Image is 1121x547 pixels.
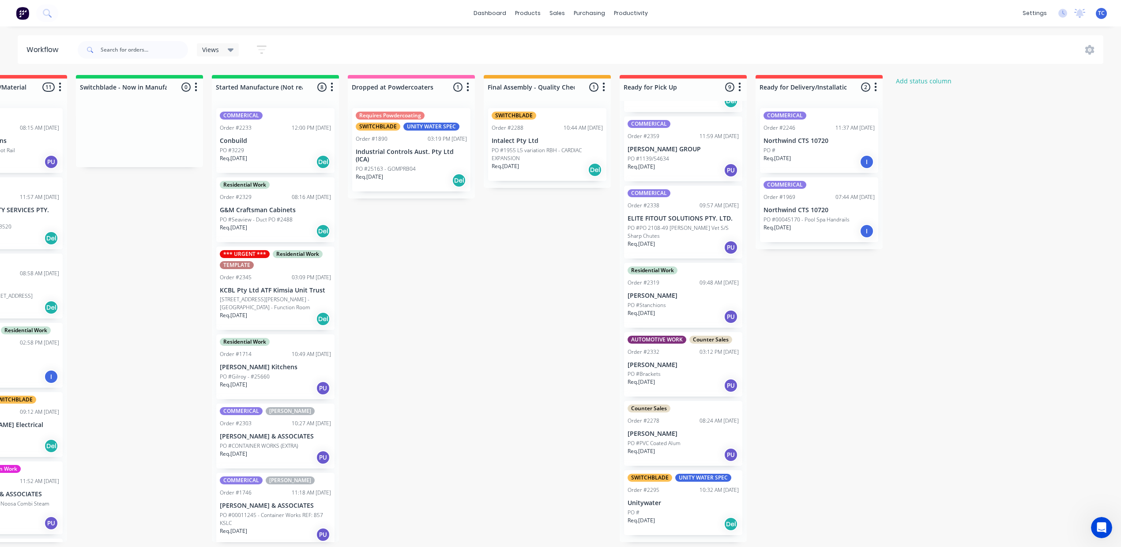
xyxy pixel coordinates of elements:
p: G&M Craftsman Cabinets [220,206,331,214]
div: SWITCHBLADE [628,474,672,482]
img: Factory [16,7,29,20]
div: Del [452,173,466,187]
div: COMMERICALOrder #224611:37 AM [DATE]Northwind CTS 10720PO #Req.[DATE]I [760,108,878,173]
div: COMMERICAL [220,407,263,415]
div: 11:59 AM [DATE] [700,132,739,140]
div: Requires PowdercoatingSWITCHBLADEUNITY WATER SPECOrder #189003:19 PM [DATE]Industrial Controls Au... [352,108,470,191]
div: *** URGENT ***Residential WorkTEMPLATEOrder #234503:09 PM [DATE]KCBL Pty Ltd ATF Kimsia Unit Trus... [216,247,335,330]
div: PU [724,448,738,462]
div: Order #2338 [628,202,659,210]
span: Views [202,45,219,54]
div: PU [724,310,738,324]
div: PU [44,516,58,530]
div: settings [1018,7,1051,20]
p: Req. [DATE] [220,224,247,232]
div: Residential Work [220,338,270,346]
p: Industrial Controls Aust. Pty Ltd (ICA) [356,148,467,163]
p: Req. [DATE] [220,527,247,535]
div: COMMERICAL[PERSON_NAME]Order #174611:18 AM [DATE][PERSON_NAME] & ASSOCIATESPO #00011245 - Contain... [216,473,335,546]
div: SWITCHBLADEOrder #228810:44 AM [DATE]Intalect Pty LtdPO #1955 L5 variation RBH - CARDIAC EXPANSIO... [488,108,606,181]
div: COMMERICAL [220,112,263,120]
div: Order #2329 [220,193,252,201]
div: 11:37 AM [DATE] [835,124,875,132]
p: Req. [DATE] [628,309,655,317]
div: Order #2332 [628,348,659,356]
div: 10:44 AM [DATE] [564,124,603,132]
div: SWITCHBLADE [492,112,536,120]
div: Del [316,224,330,238]
div: purchasing [569,7,609,20]
p: Unitywater [628,499,739,507]
p: PO #25163 - GOMPRB04 [356,165,416,173]
div: 03:19 PM [DATE] [428,135,467,143]
p: PO #00045170 - Pool Spa Handrails [764,216,850,224]
div: Residential Work [220,181,270,189]
p: PO #3229 [220,146,244,154]
p: Req. [DATE] [628,240,655,248]
p: Req. [DATE] [628,378,655,386]
div: Del [44,300,58,315]
div: PU [724,163,738,177]
div: Order #2233 [220,124,252,132]
p: Req. [DATE] [764,224,791,232]
div: I [860,224,874,238]
div: products [511,7,545,20]
p: [PERSON_NAME] & ASSOCIATES [220,502,331,510]
p: ELITE FITOUT SOLUTIONS PTY. LTD. [628,215,739,222]
p: Northwind CTS 10720 [764,206,875,214]
div: 10:32 AM [DATE] [700,486,739,494]
div: [PERSON_NAME] [266,407,315,415]
div: Del [316,155,330,169]
p: Req. [DATE] [356,173,383,181]
div: Order #2288 [492,124,523,132]
p: PO #00011245 - Container Works REF: 857 KSLC [220,511,331,527]
p: [PERSON_NAME] [628,430,739,438]
div: Del [588,163,602,177]
div: PU [724,240,738,255]
p: Req. [DATE] [220,154,247,162]
div: Del [44,231,58,245]
div: PU [316,528,330,542]
div: Residential Work [273,250,323,258]
div: Order #2303 [220,420,252,427]
div: Residential WorkOrder #232908:16 AM [DATE]G&M Craftsman CabinetsPO #Seaview - Duct PO #2488Req.[D... [216,177,335,242]
div: 08:58 AM [DATE] [20,270,59,277]
div: Order #1746 [220,489,252,497]
div: UNITY WATER SPEC [675,474,731,482]
p: Conbuild [220,137,331,145]
div: Del [724,94,738,108]
p: KCBL Pty Ltd ATF Kimsia Unit Trust [220,287,331,294]
div: COMMERICALOrder #223312:00 PM [DATE]ConbuildPO #3229Req.[DATE]Del [216,108,335,173]
div: Counter Sales [628,405,670,412]
div: Order #2246 [764,124,795,132]
div: PU [724,378,738,393]
div: PU [316,381,330,395]
p: PO #PO 2108-49 [PERSON_NAME] Vet S/S Sharp Chutes [628,224,739,240]
div: SWITCHBLADE [356,123,400,131]
div: SWITCHBLADEUNITY WATER SPECOrder #229510:32 AM [DATE]UnitywaterPO #Req.[DATE]Del [624,470,742,535]
div: PU [316,450,330,465]
p: Northwind CTS 10720 [764,137,875,145]
div: AUTOMOTIVE WORK [628,336,686,344]
div: UNITY WATER SPEC [403,123,459,131]
div: PU [44,155,58,169]
p: PO #Brackets [628,370,661,378]
div: AUTOMOTIVE WORKCounter SalesOrder #233203:12 PM [DATE][PERSON_NAME]PO #BracketsReq.[DATE]PU [624,332,742,397]
p: PO #CONTAINER WORKS (EXTRA) [220,442,298,450]
div: Workflow [26,45,63,55]
p: [PERSON_NAME] & ASSOCIATES [220,433,331,440]
p: Req. [DATE] [220,450,247,458]
div: COMMERICAL [220,476,263,484]
div: 03:12 PM [DATE] [700,348,739,356]
div: 09:48 AM [DATE] [700,279,739,287]
div: 08:16 AM [DATE] [292,193,331,201]
div: 07:44 AM [DATE] [835,193,875,201]
div: COMMERICAL [764,181,806,189]
div: Counter SalesOrder #227808:24 AM [DATE][PERSON_NAME]PO #PVC Coated AlumReq.[DATE]PU [624,401,742,466]
div: Order #1714 [220,350,252,358]
p: [STREET_ADDRESS][PERSON_NAME] - [GEOGRAPHIC_DATA] - Function Room [220,296,331,311]
div: 09:12 AM [DATE] [20,408,59,416]
div: Order #2278 [628,417,659,425]
div: Requires Powdercoating [356,112,425,120]
a: dashboard [469,7,511,20]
